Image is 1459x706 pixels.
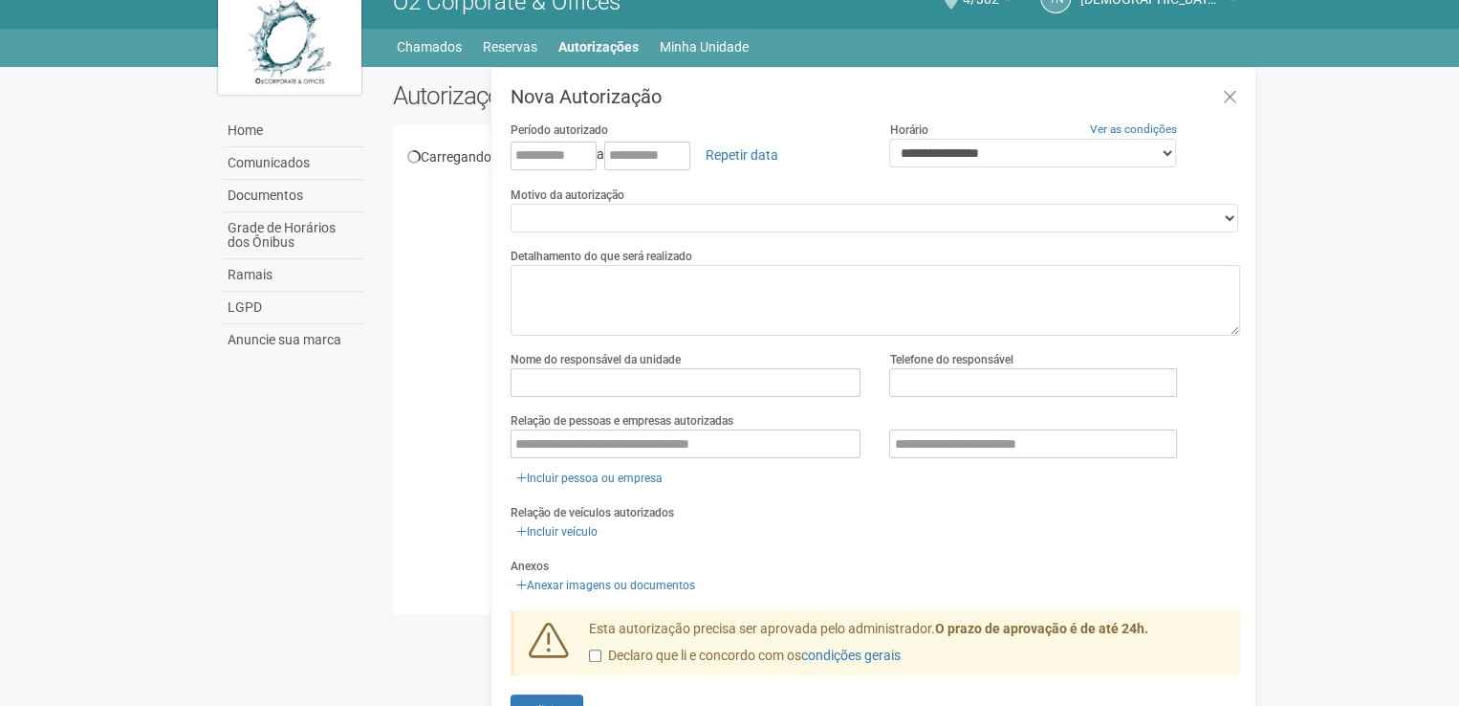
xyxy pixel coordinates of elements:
[223,259,364,292] a: Ramais
[511,504,674,521] label: Relação de veículos autorizados
[558,33,639,60] a: Autorizações
[407,148,1227,165] div: Carregando...
[511,468,668,489] a: Incluir pessoa ou empresa
[889,121,927,139] label: Horário
[511,575,701,596] a: Anexar imagens ou documentos
[511,521,603,542] a: Incluir veículo
[223,180,364,212] a: Documentos
[223,115,364,147] a: Home
[511,351,681,368] label: Nome do responsável da unidade
[393,81,802,110] h2: Autorizações
[223,212,364,259] a: Grade de Horários dos Ônibus
[511,412,733,430] label: Relação de pessoas e empresas autorizadas
[223,147,364,180] a: Comunicados
[935,621,1148,636] strong: O prazo de aprovação é de até 24h.
[511,248,692,265] label: Detalhamento do que será realizado
[223,292,364,324] a: LGPD
[1090,122,1177,136] a: Ver as condições
[511,121,608,139] label: Período autorizado
[801,648,901,663] a: condições gerais
[589,647,901,666] label: Declaro que li e concordo com os
[223,324,364,356] a: Anuncie sua marca
[889,351,1013,368] label: Telefone do responsável
[511,558,549,575] label: Anexos
[589,650,601,662] input: Declaro que li e concordo com oscondições gerais
[511,187,624,204] label: Motivo da autorização
[511,139,861,171] div: a
[575,620,1240,675] div: Esta autorização precisa ser aprovada pelo administrador.
[511,87,1240,106] h3: Nova Autorização
[397,33,462,60] a: Chamados
[693,139,791,171] a: Repetir data
[483,33,537,60] a: Reservas
[660,33,749,60] a: Minha Unidade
